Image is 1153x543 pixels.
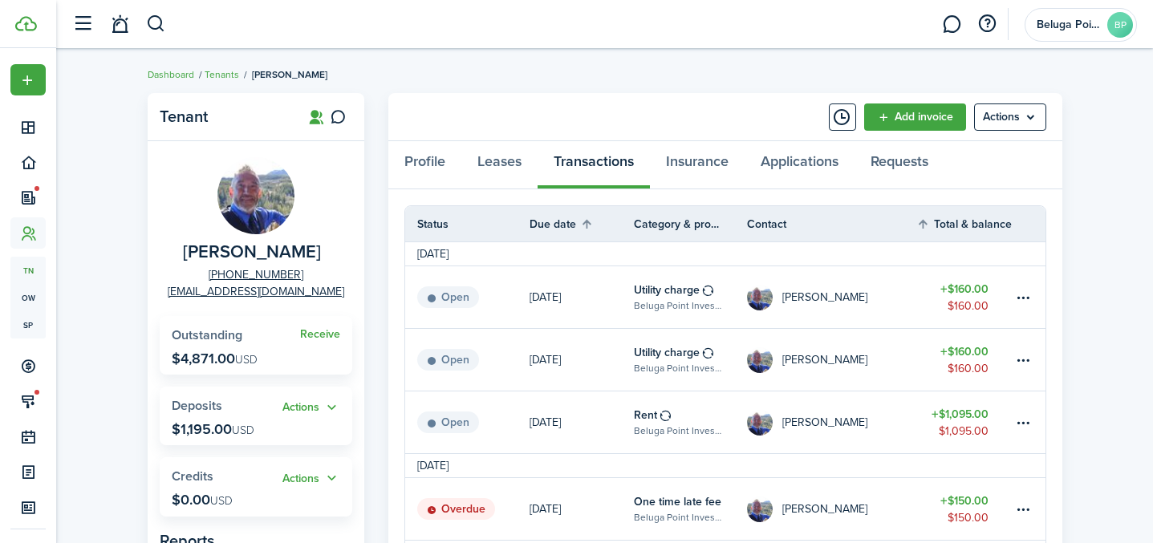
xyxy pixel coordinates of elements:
a: Utility chargeBeluga Point Investments LLC - [GEOGRAPHIC_DATA], Unit 1105 [634,266,747,328]
status: Open [417,349,479,371]
a: [EMAIL_ADDRESS][DOMAIN_NAME] [168,283,344,300]
p: [DATE] [530,500,561,517]
button: Timeline [829,103,856,131]
span: [PERSON_NAME] [252,67,327,82]
table-info-title: Rent [634,407,657,423]
a: [DATE] [530,478,634,540]
table-profile-info-text: [PERSON_NAME] [782,416,867,429]
span: Credits [172,467,213,485]
button: Open menu [282,399,340,417]
button: Actions [282,469,340,488]
span: Charles Berger [183,242,321,262]
a: $1,095.00$1,095.00 [916,391,1013,453]
th: Sort [916,214,1013,233]
a: Dashboard [148,67,194,82]
a: Add invoice [864,103,966,131]
button: Open menu [282,469,340,488]
img: Charles Berger [747,410,773,436]
a: [DATE] [530,266,634,328]
table-profile-info-text: [PERSON_NAME] [782,354,867,367]
table-amount-description: $1,095.00 [939,423,989,440]
a: Leases [461,141,538,189]
table-amount-title: $160.00 [940,343,989,360]
a: ow [10,284,46,311]
a: $150.00$150.00 [916,478,1013,540]
a: sp [10,311,46,338]
a: Applications [745,141,855,189]
a: Open [405,391,530,453]
a: Charles Berger[PERSON_NAME] [747,391,917,453]
img: TenantCloud [15,16,37,31]
table-subtitle: Beluga Point Investments LLC - [GEOGRAPHIC_DATA], Unit 1105 [634,423,723,438]
a: Open [405,329,530,391]
table-amount-description: $160.00 [948,298,989,314]
table-amount-title: $150.00 [940,492,989,509]
button: Open menu [974,103,1046,131]
table-amount-title: $160.00 [940,281,989,298]
table-amount-title: $1,095.00 [932,406,989,423]
span: USD [235,351,258,368]
a: tn [10,257,46,284]
th: Category & property [634,216,747,233]
a: $160.00$160.00 [916,329,1013,391]
a: [PHONE_NUMBER] [209,266,303,283]
p: [DATE] [530,414,561,431]
a: Requests [855,141,944,189]
a: Open [405,266,530,328]
span: USD [210,492,233,509]
menu-btn: Actions [974,103,1046,131]
p: $1,195.00 [172,421,254,437]
status: Overdue [417,498,495,521]
status: Open [417,286,479,309]
th: Status [405,216,530,233]
img: Charles Berger [747,496,773,522]
table-amount-description: $160.00 [948,360,989,377]
a: One time late feeBeluga Point Investments LLC - [GEOGRAPHIC_DATA], Unit 1105 [634,478,747,540]
button: Search [146,10,166,38]
th: Sort [530,214,634,233]
a: Notifications [104,4,135,45]
span: Outstanding [172,326,242,344]
td: [DATE] [405,245,461,262]
table-info-title: Utility charge [634,282,700,298]
span: Deposits [172,396,222,415]
table-profile-info-text: [PERSON_NAME] [782,291,867,304]
table-info-title: One time late fee [634,493,721,510]
button: Open sidebar [67,9,98,39]
p: $0.00 [172,492,233,508]
a: Receive [300,328,340,341]
table-subtitle: Beluga Point Investments LLC - [GEOGRAPHIC_DATA], Unit 1105 [634,298,723,313]
status: Open [417,411,479,434]
a: Messaging [936,4,967,45]
table-profile-info-text: [PERSON_NAME] [782,503,867,516]
a: Charles Berger[PERSON_NAME] [747,478,917,540]
widget-stats-action: Actions [282,399,340,417]
a: $160.00$160.00 [916,266,1013,328]
panel-main-title: Tenant [160,107,288,126]
p: $4,871.00 [172,351,258,367]
button: Open resource center [973,10,1001,38]
a: Overdue [405,478,530,540]
a: Charles Berger[PERSON_NAME] [747,266,917,328]
span: USD [232,422,254,439]
table-amount-description: $150.00 [948,509,989,526]
avatar-text: BP [1107,12,1133,38]
a: [DATE] [530,391,634,453]
th: Contact [747,216,917,233]
a: RentBeluga Point Investments LLC - [GEOGRAPHIC_DATA], Unit 1105 [634,391,747,453]
a: [DATE] [530,329,634,391]
img: Charles Berger [747,347,773,373]
td: [DATE] [405,457,461,474]
button: Open menu [10,64,46,95]
a: Profile [388,141,461,189]
a: Charles Berger[PERSON_NAME] [747,329,917,391]
span: Beluga Point Investments LLC [1037,19,1101,30]
table-info-title: Utility charge [634,344,700,361]
a: Utility chargeBeluga Point Investments LLC - [GEOGRAPHIC_DATA], Unit 1105 [634,329,747,391]
a: Tenants [205,67,239,82]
